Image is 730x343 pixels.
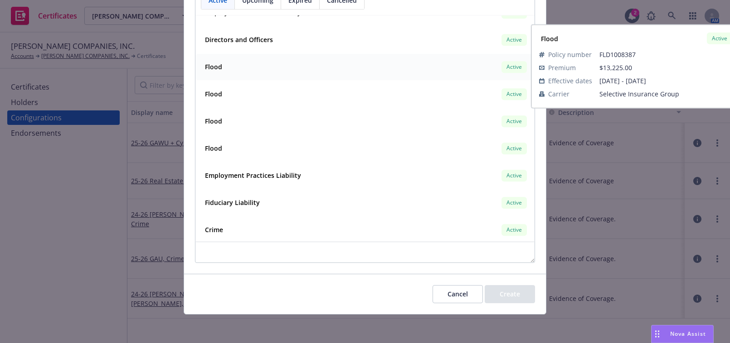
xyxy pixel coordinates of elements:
[505,63,523,71] span: Active
[205,117,222,126] strong: Flood
[505,36,523,44] span: Active
[205,63,222,71] strong: Flood
[505,9,523,17] span: Active
[433,285,483,303] button: Cancel
[505,226,523,234] span: Active
[651,325,714,343] button: Nova Assist
[205,226,223,234] strong: Crime
[505,199,523,207] span: Active
[599,63,632,72] span: $13,225.00
[205,144,222,153] strong: Flood
[505,171,523,180] span: Active
[505,144,523,152] span: Active
[652,325,663,343] div: Drag to move
[548,50,592,59] span: Policy number
[548,63,576,72] span: Premium
[205,171,301,180] strong: Employment Practices Liability
[205,90,222,99] strong: Flood
[548,76,592,86] span: Effective dates
[205,9,301,17] strong: Employment Practices Liability
[548,89,569,99] span: Carrier
[205,36,273,44] strong: Directors and Officers
[505,117,523,125] span: Active
[205,199,260,207] strong: Fiduciary Liability
[541,34,558,43] strong: Flood
[711,34,729,43] span: Active
[505,90,523,98] span: Active
[670,330,706,338] span: Nova Assist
